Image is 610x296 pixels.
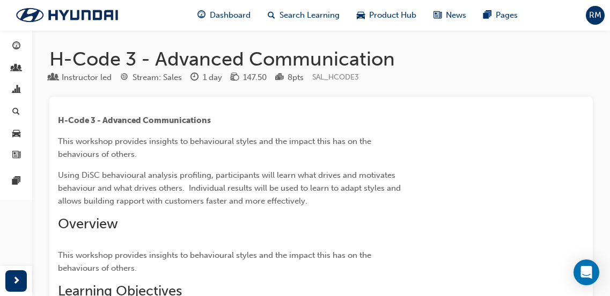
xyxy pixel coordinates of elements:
[259,4,348,26] a: search-iconSearch Learning
[268,9,275,22] span: search-icon
[280,9,340,21] span: Search Learning
[58,250,373,273] span: This workshop provides insights to behavioural styles and the impact this has on the behaviours o...
[425,4,475,26] a: news-iconNews
[58,136,373,159] span: This workshop provides insights to behavioural styles and the impact this has on the behaviours o...
[589,9,601,21] span: RM
[12,64,20,74] span: people-icon
[49,47,593,71] h1: H-Code 3 - Advanced Communication
[231,71,267,84] div: Price
[12,151,20,161] span: news-icon
[203,71,222,84] div: 1 day
[58,115,211,125] span: H-Code 3 - Advanced Communications
[348,4,425,26] a: car-iconProduct Hub
[12,275,20,288] span: next-icon
[58,170,403,206] span: Using DiSC behavioural analysis profiling, participants will learn what drives and motivates beha...
[275,73,283,83] span: podium-icon
[5,4,129,26] img: Trak
[49,73,57,83] span: learningResourceType_INSTRUCTOR_LED-icon
[190,73,199,83] span: clock-icon
[574,259,599,285] div: Open Intercom Messenger
[120,73,128,83] span: target-icon
[475,4,526,26] a: pages-iconPages
[312,73,359,82] span: Learning resource code
[231,73,239,83] span: money-icon
[189,4,259,26] a: guage-iconDashboard
[446,9,466,21] span: News
[586,6,605,25] button: RM
[483,9,491,22] span: pages-icon
[12,177,20,186] span: pages-icon
[12,85,20,95] span: chart-icon
[210,9,251,21] span: Dashboard
[496,9,518,21] span: Pages
[275,71,304,84] div: Points
[12,42,20,52] span: guage-icon
[120,71,182,84] div: Stream
[369,9,416,21] span: Product Hub
[357,9,365,22] span: car-icon
[133,71,182,84] div: Stream: Sales
[288,71,304,84] div: 8 pts
[49,71,112,84] div: Type
[243,71,267,84] div: 147.50
[62,71,112,84] div: Instructor led
[190,71,222,84] div: Duration
[12,107,20,117] span: search-icon
[58,215,118,232] span: Overview
[433,9,442,22] span: news-icon
[12,129,20,139] span: car-icon
[197,9,205,22] span: guage-icon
